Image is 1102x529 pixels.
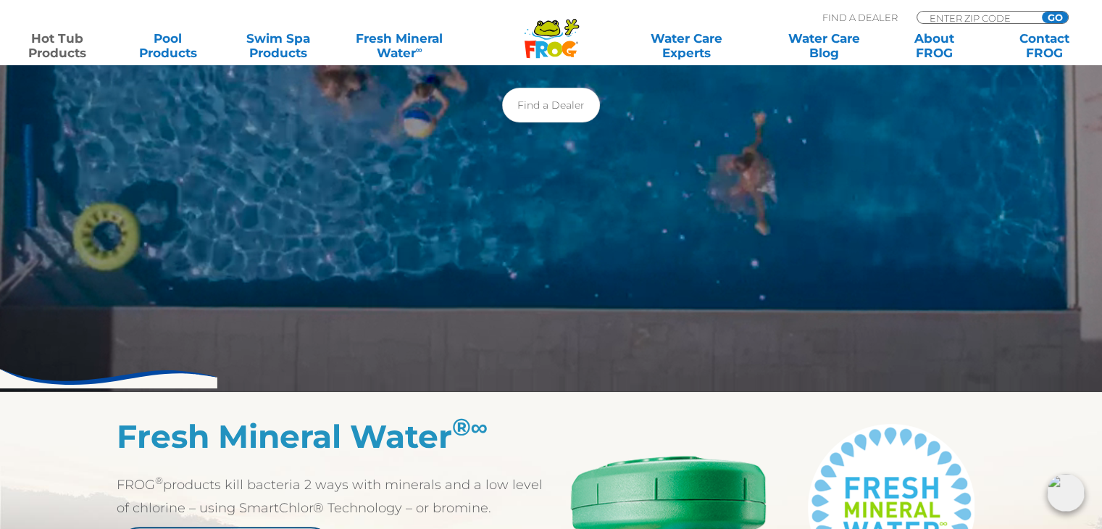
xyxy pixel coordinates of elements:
[117,417,551,455] h2: Fresh Mineral Water
[822,11,898,24] p: Find A Dealer
[928,12,1026,24] input: Zip Code Form
[1047,474,1085,512] img: openIcon
[1002,31,1088,60] a: ContactFROG
[415,44,422,55] sup: ∞
[781,31,867,60] a: Water CareBlog
[346,31,453,60] a: Fresh MineralWater∞
[471,412,488,441] em: ∞
[452,412,488,441] sup: ®
[502,88,600,122] a: Find a Dealer
[14,31,100,60] a: Hot TubProducts
[891,31,977,60] a: AboutFROG
[617,31,756,60] a: Water CareExperts
[155,475,163,486] sup: ®
[125,31,210,60] a: PoolProducts
[235,31,321,60] a: Swim SpaProducts
[1042,12,1068,23] input: GO
[117,473,551,520] p: FROG products kill bacteria 2 ways with minerals and a low level of chlorine – using SmartChlor® ...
